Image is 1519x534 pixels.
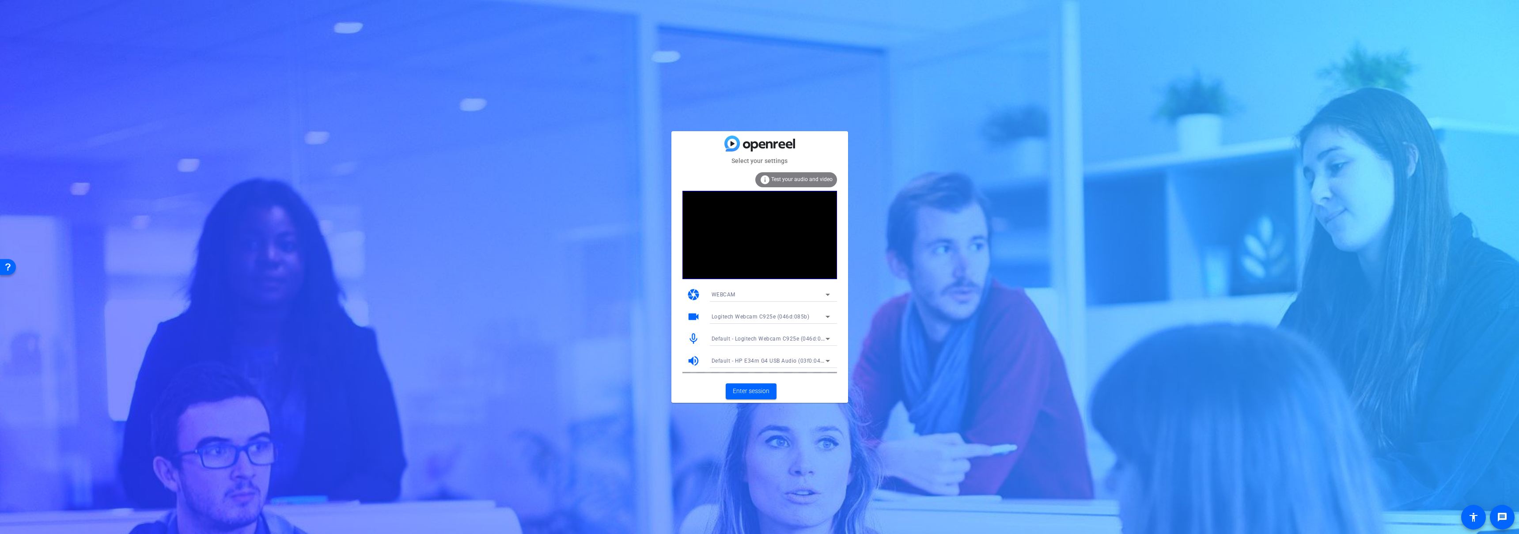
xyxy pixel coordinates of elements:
[760,174,770,185] mat-icon: info
[771,176,833,182] span: Test your audio and video
[724,136,795,151] img: blue-gradient.svg
[712,314,810,320] span: Logitech Webcam C925e (046d:085b)
[1468,512,1479,523] mat-icon: accessibility
[687,354,700,367] mat-icon: volume_up
[671,156,848,166] mat-card-subtitle: Select your settings
[733,386,769,396] span: Enter session
[1497,512,1508,523] mat-icon: message
[687,288,700,301] mat-icon: camera
[712,357,829,364] span: Default - HP E34m G4 USB Audio (03f0:0487)
[712,335,833,342] span: Default - Logitech Webcam C925e (046d:085b)
[687,310,700,323] mat-icon: videocam
[712,292,735,298] span: WEBCAM
[687,332,700,345] mat-icon: mic_none
[726,383,777,399] button: Enter session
